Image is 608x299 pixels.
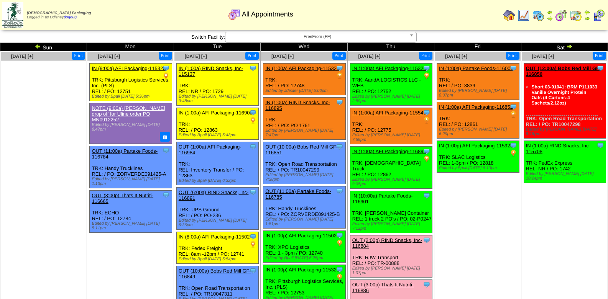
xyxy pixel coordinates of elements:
div: Edited by Jdexter [DATE] 5:06pm [265,88,345,93]
img: calendarblend.gif [555,9,567,21]
a: Short 03-01041: BRM P111033 Vanilla Overnight Protein Oats (4 Cartons-4 Sachets/2.12oz) [532,84,597,106]
button: Delete Note [160,132,170,142]
img: Tooltip [249,267,257,274]
img: Tooltip [336,266,343,273]
img: PO [336,72,343,80]
div: Edited by [PERSON_NAME] [DATE] 7:38pm [265,173,345,182]
img: PO [249,240,257,248]
img: calendarinout.gif [570,9,582,21]
button: Print [419,52,432,60]
a: OUT (3:00p) Thats It Nutriti-116665 [92,193,153,204]
div: TRK: REL: Inventory Transfer / PO: 12863 [176,142,258,185]
div: Edited by [PERSON_NAME] [DATE] 8:15pm [526,127,606,136]
img: Tooltip [423,281,431,288]
img: Tooltip [249,188,257,196]
div: Edited by Bpali [DATE] 6:10pm [439,166,519,170]
span: [DATE] [+] [445,54,467,59]
a: IN (1:00p) AFI Packaging-115026 [265,233,339,239]
div: TRK: [DEMOGRAPHIC_DATA] Truck REL: / PO: 12862 [350,147,432,189]
div: Edited by [PERSON_NAME] [DATE] 1:51pm [265,217,345,226]
img: arrowright.gif [584,15,590,21]
img: Tooltip [162,191,170,199]
button: Print [332,52,346,60]
div: TRK: Fedex Freight REL: 8am -12pm / PO: 12741 [176,232,258,264]
a: IN (8:00a) AFI Packaging-115027 [179,234,253,240]
a: OUT (2:00p) RIND Snacks, Inc-116884 [352,237,422,249]
div: Edited by [PERSON_NAME] [DATE] 10:24pm [526,172,606,181]
td: Sun [0,43,87,51]
img: Tooltip [336,143,343,150]
img: PO [336,239,343,247]
img: Tooltip [336,187,343,195]
img: Tooltip [423,147,431,155]
div: Edited by [PERSON_NAME] [DATE] 2:59pm [352,94,432,103]
img: PO [336,273,343,281]
img: zoroco-logo-small.webp [2,2,23,28]
button: Print [72,52,85,60]
div: Edited by Bpali [DATE] 6:25pm [265,256,345,260]
span: [DATE] [+] [358,54,380,59]
a: [DATE] [+] [98,54,120,59]
div: Edited by [PERSON_NAME] [DATE] 6:29pm [439,127,519,136]
div: Edited by [PERSON_NAME] [DATE] 9:05pm [352,177,432,186]
div: Edited by Bpali [DATE] 6:32pm [179,178,258,183]
div: TRK: Open Road Transportation REL: / PO: TR10047298 [524,64,606,139]
a: IN (1:00a) AFI Packaging-115324 [352,65,426,71]
div: TRK: FedEx Express REL: NR / PO: 1742 [524,141,606,183]
img: Tooltip [336,232,343,239]
a: IN (1:00a) RIND Snacks, Inc-116895 [265,100,330,111]
button: Print [159,52,172,60]
span: [DATE] [+] [11,54,33,59]
div: Edited by [PERSON_NAME] [DATE] 6:36pm [179,218,258,227]
a: OUT (10:00a) Bobs Red Mill GF-116851 [265,144,338,155]
a: OUT (6:00a) RIND Snacks, Inc-116891 [179,190,249,201]
div: TRK: Open Road Transportation REL: / PO: TR10047299 [263,142,345,184]
a: OUT (11:00a) Partake Foods-116785 [265,188,331,200]
img: Tooltip [423,192,431,199]
img: Tooltip [423,236,431,244]
div: Edited by [PERSON_NAME] [DATE] 7:47pm [265,128,345,137]
div: TRK: REL: / PO: 12863 [176,108,258,140]
div: TRK: Pittsburgh Logistics Services, Inc. (PLS) REL: / PO: 12751 [90,64,172,101]
div: Edited by [PERSON_NAME] [DATE] 5:11pm [92,221,171,230]
span: [DEMOGRAPHIC_DATA] Packaging [27,11,91,15]
td: Fri [434,43,521,51]
div: TRK: UPS Ground REL: / PO: PO-236 [176,188,258,230]
button: Print [506,52,519,60]
a: IN (1:00a) AFI Packaging-116902 [179,110,253,116]
img: PO [423,155,431,163]
div: Edited by [PERSON_NAME] [DATE] 1:13pm [92,177,171,186]
div: Edited by [PERSON_NAME] [DATE] 7:12pm [352,222,432,231]
img: Tooltip [249,109,257,116]
div: Edited by [PERSON_NAME] [DATE] 8:37pm [439,88,519,98]
div: TRK: REL: / PO: 12861 [437,102,519,139]
div: TRK: ECHO REL: / PO: T2784 [90,190,172,232]
img: calendarall.gif [228,8,240,20]
img: Tooltip [336,64,343,72]
button: Print [245,52,259,60]
a: (logout) [64,15,77,20]
img: arrowleft.gif [547,9,553,15]
div: TRK: [PERSON_NAME] Container REL: 1 truck 2 PO's / PO: 02-P0247 [350,191,432,233]
img: Tooltip [509,142,517,149]
img: Tooltip [249,143,257,150]
div: Edited by [PERSON_NAME] [DATE] 7:59pm [352,133,432,142]
a: IN (1:00a) RIND Snacks, Inc-115137 [179,65,243,77]
a: IN (10:00a) Partake Foods-116901 [352,193,413,204]
a: [DATE] [+] [271,54,294,59]
a: IN (1:00a) AFI Packaging-116899 [352,149,426,154]
div: Edited by Bpali [DATE] 5:54pm [179,257,258,261]
img: calendarcustomer.gif [593,9,605,21]
td: Thu [347,43,434,51]
img: PO [509,111,517,118]
img: arrowleft.gif [584,9,590,15]
div: TRK: REL: / PO: 3839 [437,64,519,100]
div: TRK: REL: / PO: 12748 [263,64,345,95]
a: OUT (1:00a) AFI Packaging-116984 [179,144,242,155]
img: home.gif [503,9,515,21]
a: IN (9:00a) AFI Packaging-115323 [92,65,166,71]
a: IN (1:00a) RIND Snacks, Inc-115708 [526,143,590,154]
img: Tooltip [249,64,257,72]
img: PO [249,116,257,124]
